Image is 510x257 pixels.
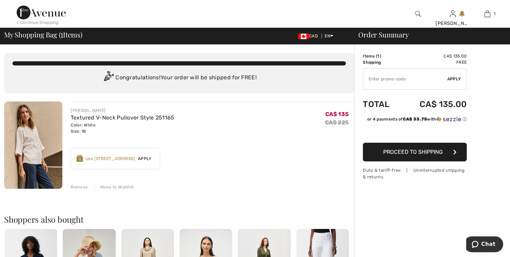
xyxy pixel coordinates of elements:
td: Items ( ) [363,53,401,59]
img: Canadian Dollar [298,34,309,39]
td: Total [363,92,401,116]
iframe: Opens a widget where you can chat to one of our agents [466,236,503,254]
input: Promo code [363,69,447,89]
span: EN [325,34,333,38]
div: Use [STREET_ADDRESS] [86,156,135,162]
img: Sezzle [436,116,461,122]
img: search the website [415,10,421,18]
iframe: PayPal-paypal [363,125,467,140]
s: CA$ 225 [325,119,349,126]
span: CA$ 33.75 [403,117,427,122]
div: Duty & tariff-free | Uninterrupted shipping & returns [363,167,467,180]
h2: Shoppers also bought [4,215,354,223]
div: or 4 payments ofCA$ 33.75withSezzle Click to learn more about Sezzle [363,116,467,125]
td: CA$ 135.00 [401,92,467,116]
img: My Info [450,10,456,18]
td: CA$ 135.00 [401,53,467,59]
img: Textured V-Neck Pullover Style 251165 [4,101,62,189]
div: Move to Wishlist [94,184,134,190]
td: Shipping [363,59,401,65]
div: [PERSON_NAME] [436,20,469,27]
span: Proceed to Shipping [383,149,443,155]
span: CAD [298,34,320,38]
div: Remove [71,184,88,190]
span: 1 [377,54,379,59]
span: Apply [135,156,155,162]
div: Congratulations! Your order will be shipped for FREE! [12,71,346,85]
div: or 4 payments of with [367,116,467,122]
div: < Continue Shopping [17,19,59,26]
img: Reward-Logo.svg [77,155,83,162]
img: Congratulation2.svg [102,71,115,85]
span: Apply [447,76,461,82]
img: 1ère Avenue [17,6,66,19]
div: Color: White Size: 18 [71,122,174,134]
td: Free [401,59,467,65]
div: [PERSON_NAME] [71,107,174,114]
a: Textured V-Neck Pullover Style 251165 [71,114,174,121]
div: Order Summary [350,31,506,38]
span: My Shopping Bag ( Items) [4,31,82,38]
span: 1 [494,11,495,17]
img: My Bag [484,10,490,18]
span: 1 [61,29,63,38]
a: 1 [470,10,504,18]
button: Proceed to Shipping [363,143,467,161]
span: CA$ 135 [325,111,349,117]
a: Sign In [450,10,456,17]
